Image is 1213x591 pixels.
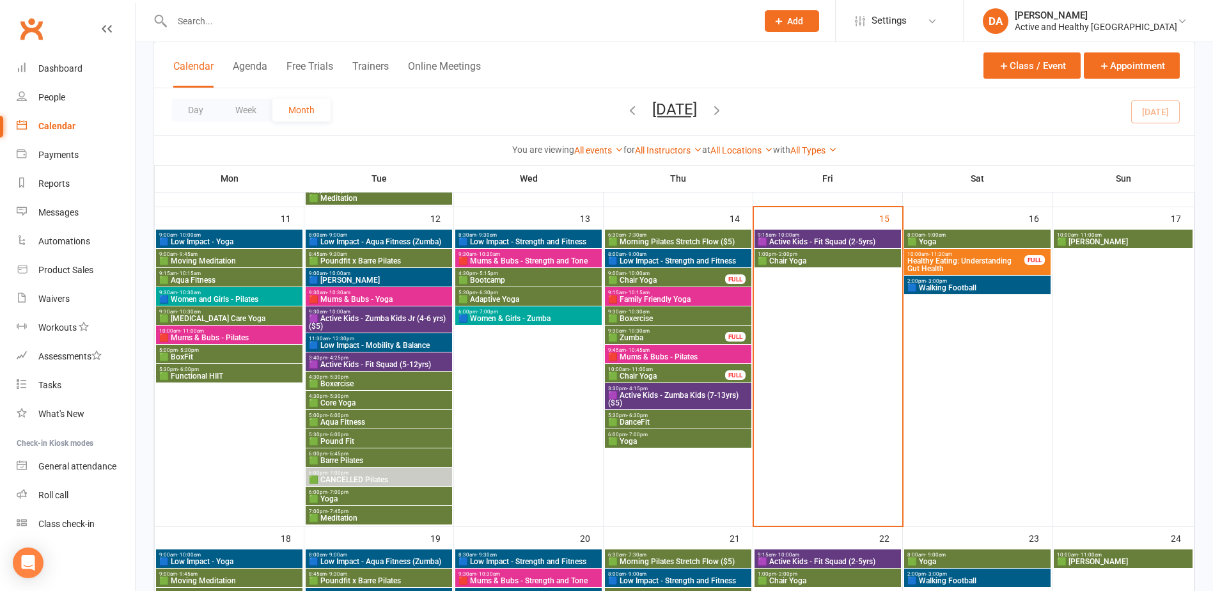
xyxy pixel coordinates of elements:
span: 9:30am [607,328,726,334]
span: 🟩 Poundfit x Barre Pilates [308,257,450,265]
span: 🟥 Mums & Bubs - Strength and Tone [458,257,599,265]
span: 🟩 Morning Pilates Stretch Flow ($5) [607,238,749,246]
span: - 9:30am [327,571,347,577]
div: Payments [38,150,79,160]
div: DA [983,8,1008,34]
div: Reports [38,178,70,189]
span: - 2:00pm [776,571,797,577]
span: 1:00pm [757,251,898,257]
span: 9:00am [159,571,300,577]
span: 5:30pm [458,290,599,295]
span: - 3:00pm [926,571,947,577]
a: Assessments [17,342,135,371]
button: Agenda [233,60,267,88]
button: Calendar [173,60,214,88]
span: 🟩 CANCELLED Pilates [308,476,450,484]
a: Calendar [17,112,135,141]
div: 21 [730,527,753,548]
span: - 5:15pm [477,271,498,276]
span: 🟩 Pound Fit [308,437,450,445]
span: 🟩 [MEDICAL_DATA] Care Yoga [159,315,300,322]
span: Settings [872,6,907,35]
span: - 10:00am [626,271,650,276]
div: People [38,92,65,102]
a: All Instructors [635,145,702,155]
a: What's New [17,400,135,429]
span: - 7:00pm [327,489,348,495]
span: - 7:00pm [477,309,498,315]
span: - 6:45pm [327,451,348,457]
button: Free Trials [286,60,333,88]
span: - 9:00am [925,232,946,238]
span: 🟦 Walking Football [907,284,1048,292]
span: 9:30am [159,309,300,315]
div: 17 [1171,207,1194,228]
span: 🟪 Active Kids - Fit Squad (2-5yrs) [757,238,898,246]
div: Waivers [38,294,70,304]
span: 10:00am [1056,552,1190,558]
span: 🟦 Women and Girls - Pilates [159,295,300,303]
span: 🟩 Chair Yoga [607,372,726,380]
span: 🟦 Low Impact - Aqua Fitness (Zumba) [308,238,450,246]
span: 🟩 Moving Meditation [159,257,300,265]
a: People [17,83,135,112]
span: 🟦 Women & Girls - Zumba [458,315,599,322]
a: General attendance kiosk mode [17,452,135,481]
span: 2:00pm [907,278,1048,284]
div: 11 [281,207,304,228]
span: 🟦 [PERSON_NAME] [308,276,450,284]
button: Month [272,98,331,122]
div: Assessments [38,351,102,361]
span: 🟩 Chair Yoga [757,257,898,265]
span: - 11:00am [1078,232,1102,238]
span: - 12:30pm [330,336,354,342]
div: Roll call [38,490,68,500]
span: 6:00pm [308,489,450,495]
span: 8:00am [907,552,1048,558]
span: 🟩 [PERSON_NAME] [1056,558,1190,565]
input: Search... [168,12,748,30]
span: 🟦 Low Impact - Strength and Fitness [458,238,599,246]
span: 🟩 Moving Meditation [159,577,300,585]
th: Sun [1053,165,1194,192]
span: - 11:00am [1078,552,1102,558]
div: 15 [879,207,902,228]
a: Reports [17,169,135,198]
span: 8:00am [308,552,450,558]
button: Day [172,98,219,122]
div: Messages [38,207,79,217]
th: Mon [155,165,304,192]
div: 18 [281,527,304,548]
span: - 9:30am [476,552,497,558]
span: 🟩 Poundfit x Barre Pilates [308,577,450,585]
span: 🟩 Boxercise [308,380,450,388]
span: 🟪 Active Kids - Fit Squad (2-5yrs) [757,558,898,565]
span: - 11:00am [180,328,204,334]
span: - 6:30pm [477,290,498,295]
span: 9:30am [458,251,599,257]
span: 9:30am [159,290,300,295]
span: - 10:30am [327,290,350,295]
div: Dashboard [38,63,82,74]
span: - 9:45am [177,571,198,577]
a: Product Sales [17,256,135,285]
strong: You are viewing [512,145,574,155]
span: - 11:30am [928,251,952,257]
a: Automations [17,227,135,256]
div: 23 [1029,527,1052,548]
span: 🟩 Yoga [308,495,450,503]
span: 🟪 Active Kids - Zumba Kids (7-13yrs) ($5) [607,391,749,407]
button: Class / Event [983,52,1081,79]
button: Online Meetings [408,60,481,88]
span: - 10:00am [327,271,350,276]
button: Appointment [1084,52,1180,79]
div: 12 [430,207,453,228]
span: 6:00pm [308,451,450,457]
span: 🟦 Walking Football [907,577,1048,585]
span: - 4:15pm [627,386,648,391]
span: 6:00pm [607,432,749,437]
span: 🟩 Boxercise [607,315,749,322]
span: 5:00pm [159,347,300,353]
strong: for [623,145,635,155]
span: 🟩 Meditation [308,514,450,522]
